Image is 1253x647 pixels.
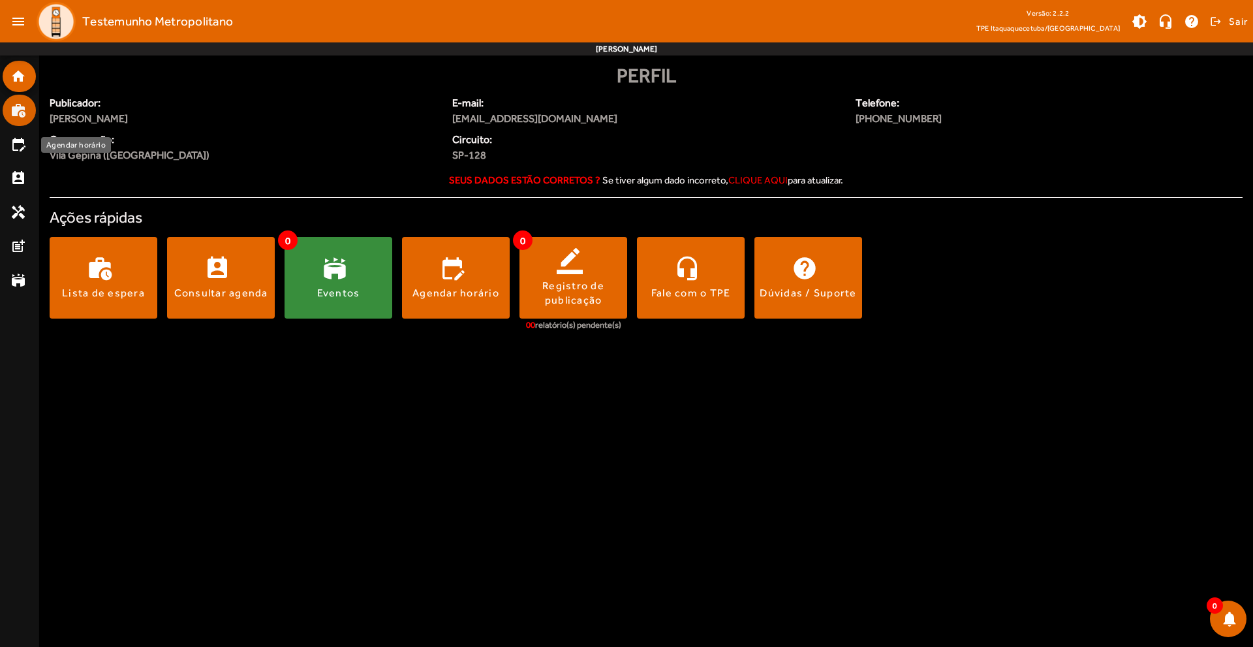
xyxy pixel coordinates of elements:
[10,238,26,254] mat-icon: post_add
[526,319,621,332] div: relatório(s) pendente(s)
[50,61,1243,90] div: Perfil
[41,137,111,153] div: Agendar horário
[452,111,839,127] span: [EMAIL_ADDRESS][DOMAIN_NAME]
[50,111,437,127] span: [PERSON_NAME]
[526,320,535,330] span: 00
[31,2,233,41] a: Testemunho Metropolitano
[167,237,275,319] button: Consultar agenda
[50,132,437,148] span: Congregação:
[449,174,600,185] strong: Seus dados estão corretos ?
[10,69,26,84] mat-icon: home
[50,148,209,163] span: Vila Gepina ([GEOGRAPHIC_DATA])
[513,230,533,250] span: 0
[62,286,145,300] div: Lista de espera
[317,286,360,300] div: Eventos
[402,237,510,319] button: Agendar horário
[976,22,1120,35] span: TPE Itaquaquecetuba/[GEOGRAPHIC_DATA]
[285,237,392,319] button: Eventos
[651,286,731,300] div: Fale com o TPE
[50,95,437,111] span: Publicador:
[174,286,268,300] div: Consultar agenda
[637,237,745,319] button: Fale com o TPE
[1229,11,1248,32] span: Sair
[5,8,31,35] mat-icon: menu
[519,279,627,308] div: Registro de publicação
[82,11,233,32] span: Testemunho Metropolitano
[37,2,76,41] img: Logo TPE
[452,95,839,111] span: E-mail:
[10,103,26,118] mat-icon: work_history
[1207,597,1223,614] span: 0
[50,237,157,319] button: Lista de espera
[728,174,788,185] span: clique aqui
[976,5,1120,22] div: Versão: 2.2.2
[856,111,1142,127] span: [PHONE_NUMBER]
[10,170,26,186] mat-icon: perm_contact_calendar
[452,132,638,148] span: Circuito:
[10,272,26,288] mat-icon: stadium
[10,204,26,220] mat-icon: handyman
[278,230,298,250] span: 0
[602,174,843,185] span: Se tiver algum dado incorreto, para atualizar.
[50,208,1243,227] h4: Ações rápidas
[760,286,856,300] div: Dúvidas / Suporte
[754,237,862,319] button: Dúvidas / Suporte
[519,237,627,319] button: Registro de publicação
[1208,12,1248,31] button: Sair
[10,136,26,152] mat-icon: edit_calendar
[856,95,1142,111] span: Telefone:
[412,286,499,300] div: Agendar horário
[452,148,638,163] span: SP-128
